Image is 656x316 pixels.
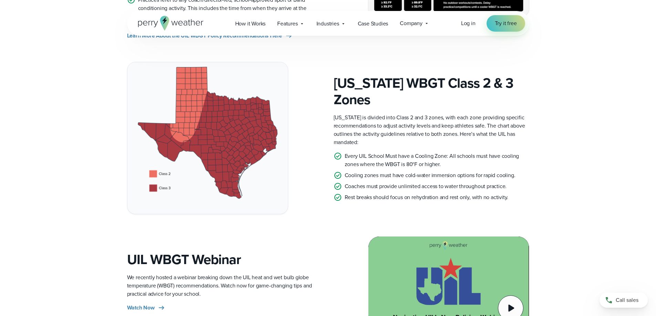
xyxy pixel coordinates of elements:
p: Cooling zones must have cold-water immersion options for rapid cooling. [345,171,516,179]
a: Log in [461,19,476,28]
a: How it Works [229,17,272,31]
span: Company [400,19,423,28]
a: Call sales [600,293,648,308]
a: Learn More About the UIL WBGT Policy Recommendations Here [127,32,293,40]
span: Call sales [616,296,638,304]
span: Features [277,20,298,28]
h3: UIL WBGT Webinar [127,251,323,268]
a: Case Studies [352,17,394,31]
p: Coaches must provide unlimited access to water throughout practice. [345,182,507,190]
span: Watch Now [127,304,155,312]
img: Texas WBGT Map state weather policies [127,62,288,214]
a: Try it free [487,15,525,32]
p: Every UIL School Must have a Cooling Zone: All schools must have cooling zones where the WBGT is ... [345,152,529,168]
span: Try it free [495,19,517,28]
p: [US_STATE] is divided into Class 2 and 3 zones, with each zone providing specific recommendations... [334,113,529,146]
a: Watch Now [127,304,166,312]
p: Rest breaks should focus on rehydration and rest only, with no activity. [345,193,509,201]
span: Industries [316,20,339,28]
span: How it Works [235,20,266,28]
span: Case Studies [358,20,388,28]
span: Learn More About the UIL WBGT Policy Recommendations Here [127,32,282,40]
h3: [US_STATE] WBGT Class 2 & 3 Zones [334,75,529,108]
span: Log in [461,19,476,27]
p: We recently hosted a webinar breaking down the UIL heat and wet bulb globe temperature (WBGT) rec... [127,273,323,298]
